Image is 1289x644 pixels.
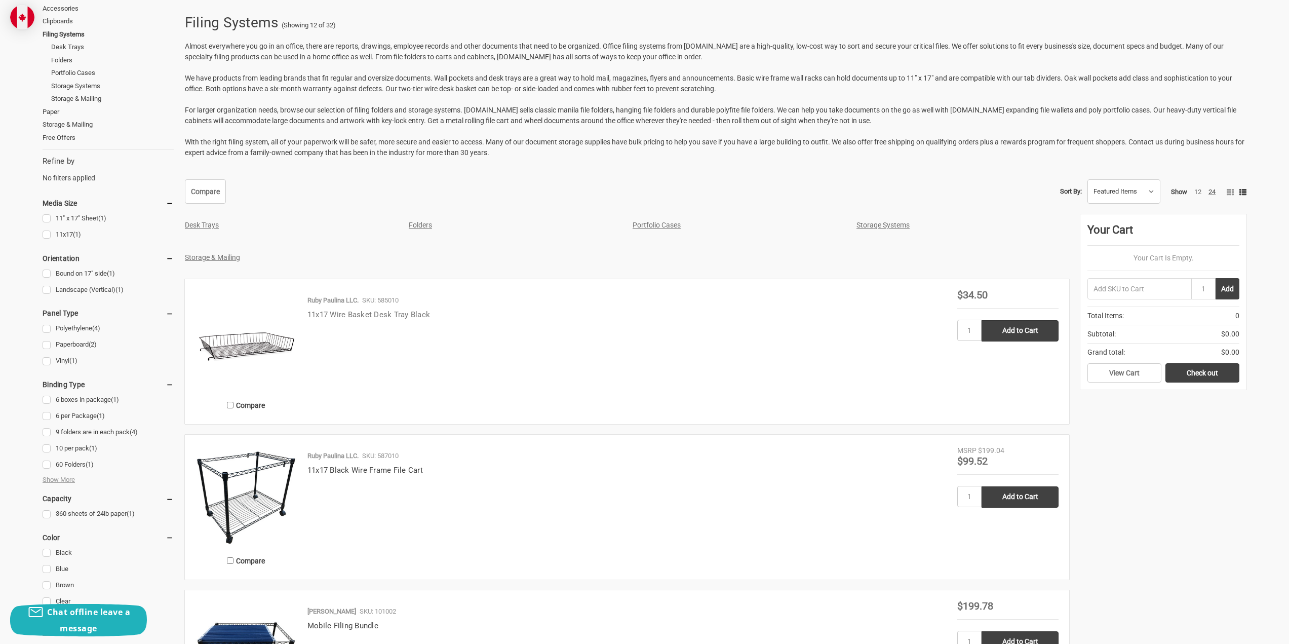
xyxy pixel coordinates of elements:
a: Mobile Filing Bundle [307,621,378,630]
a: Filing Systems [43,28,174,41]
a: Bound on 17" side [43,267,174,281]
a: Storage & Mailing [185,253,240,261]
span: $199.04 [978,446,1004,454]
p: For larger organization needs, browse our selection of filing folders and storage systems. [DOMAI... [185,105,1246,126]
span: (1) [86,461,94,468]
span: $0.00 [1221,329,1239,339]
a: Portfolio Cases [51,66,174,80]
img: 11x17 Black Wire Frame File Cart [196,445,297,547]
p: We have products from leading brands that fit regular and oversize documents. Wall pockets and de... [185,73,1246,94]
span: $99.52 [957,455,988,467]
a: Storage & Mailing [51,92,174,105]
input: Add to Cart [982,486,1059,508]
a: 9 folders are in each pack [43,426,174,439]
span: (1) [89,444,97,452]
span: Show More [43,475,75,485]
label: Compare [196,552,297,569]
a: 6 boxes in package [43,393,174,407]
span: (1) [111,396,119,403]
span: Subtotal: [1087,329,1116,339]
span: Total Items: [1087,311,1124,321]
a: Clipboards [43,15,174,28]
span: (Showing 12 of 32) [282,20,336,30]
a: 11x17 Wire Basket Desk Tray Black [307,310,430,319]
span: (2) [89,340,97,348]
h5: Media Size [43,197,174,209]
span: (1) [73,231,81,238]
input: Compare [227,402,233,408]
span: 0 [1235,311,1239,321]
h5: Panel Type [43,307,174,319]
p: Ruby Paulina LLC. [307,295,359,306]
span: (1) [115,286,124,293]
p: [PERSON_NAME] [307,607,356,617]
p: Almost everywhere you go in an office, there are reports, drawings, employee records and other do... [185,41,1246,62]
a: Check out [1165,363,1239,383]
span: Show [1171,188,1187,196]
a: 11x17 Black Wire Frame File Cart [307,466,423,475]
button: Add [1216,278,1239,299]
a: Folders [409,221,432,229]
a: Landscape (Vertical) [43,283,174,297]
a: 360 sheets of 24lb paper [43,507,174,521]
label: Compare [196,397,297,413]
span: Grand total: [1087,347,1125,358]
div: No filters applied [43,156,174,183]
span: $34.50 [957,289,988,301]
a: Compare [185,179,226,204]
h1: Filing Systems [185,10,279,36]
a: 24 [1208,188,1216,196]
a: Blue [43,562,174,576]
input: Add to Cart [982,320,1059,342]
p: Your Cart Is Empty. [1087,253,1239,263]
p: SKU: 585010 [362,295,399,306]
iframe: Google Customer Reviews [1205,617,1289,644]
a: 12 [1194,188,1201,196]
label: Sort By: [1060,184,1082,199]
span: (1) [98,214,106,222]
a: Storage Systems [51,80,174,93]
a: Vinyl [43,354,174,368]
span: (1) [97,412,105,420]
h5: Color [43,532,174,544]
a: View Cart [1087,363,1161,383]
button: Chat offline leave a message [10,604,147,636]
a: Folders [51,54,174,67]
p: SKU: 587010 [362,451,399,461]
span: (4) [92,324,100,332]
span: Chat offline leave a message [47,607,130,634]
a: 10 per pack [43,442,174,456]
h5: Capacity [43,493,174,505]
p: With the right filing system, all of your paperwork will be safer, more secure and easier to acce... [185,137,1246,158]
a: Clear [43,595,174,609]
h5: Orientation [43,252,174,264]
span: (4) [130,428,138,436]
a: Free Offers [43,131,174,144]
a: Accessories [43,2,174,15]
img: 11x17 Wire Basket Desk Tray Black [196,290,297,391]
a: 11x17 [43,228,174,242]
a: Desk Trays [185,221,219,229]
a: Portfolio Cases [633,221,681,229]
img: duty and tax information for Canada [10,5,34,29]
a: Storage Systems [856,221,910,229]
a: Paperboard [43,338,174,352]
span: (1) [69,357,77,364]
h5: Refine by [43,156,174,167]
span: (1) [107,270,115,277]
h5: Binding Type [43,378,174,391]
a: 11" x 17" Sheet [43,212,174,225]
a: Brown [43,579,174,592]
a: Polyethylene [43,322,174,335]
span: $199.78 [957,600,993,612]
a: Black [43,546,174,560]
div: MSRP [957,445,976,456]
a: Paper [43,105,174,119]
span: (1) [127,510,135,517]
div: Your Cart [1087,221,1239,246]
p: SKU: 101002 [360,607,396,617]
a: Desk Trays [51,41,174,54]
a: 6 per Package [43,409,174,423]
